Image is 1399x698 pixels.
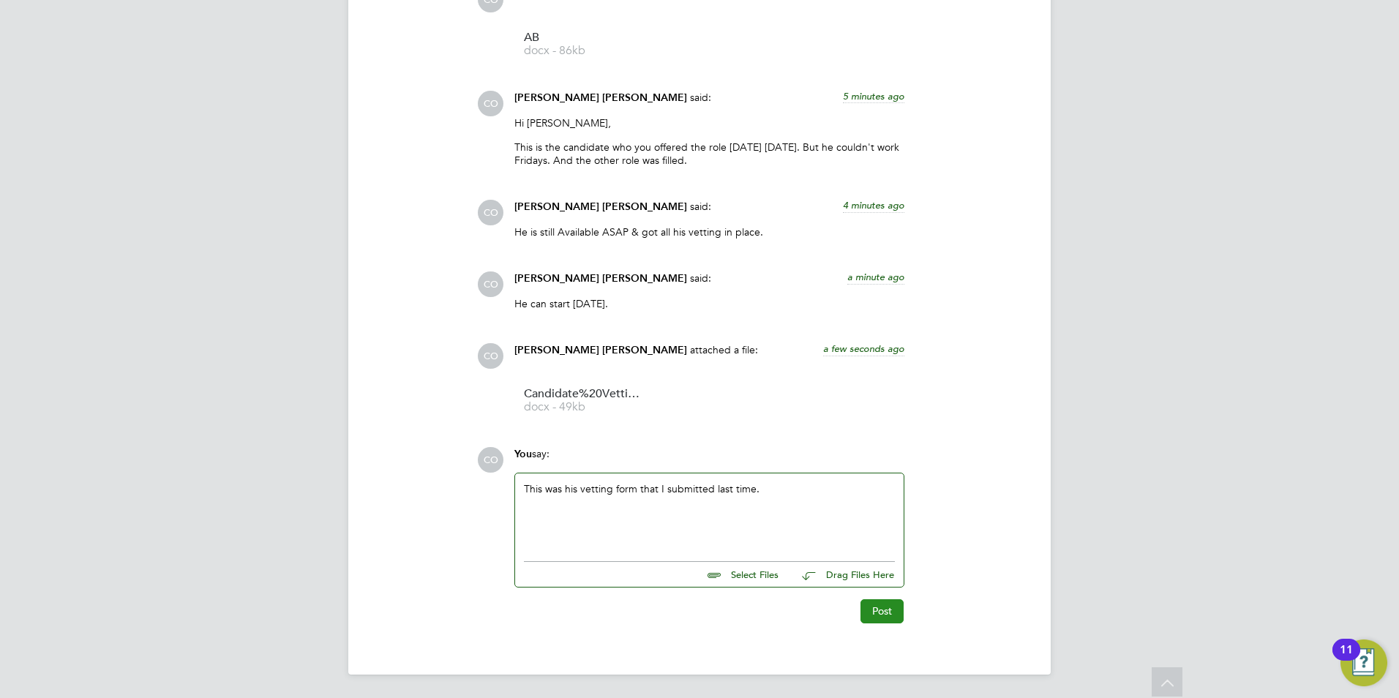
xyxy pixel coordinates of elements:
[514,225,904,239] p: He is still Available ASAP & got all his vetting in place.
[514,297,904,310] p: He can start [DATE].
[478,271,503,297] span: CO
[524,482,895,545] div: This was his vetting form that I submitted last time.
[524,389,641,413] a: Candidate%20Vetting%20Form-%20NCC-%20Al docx - 49kb
[514,447,904,473] div: say:
[843,199,904,211] span: 4 minutes ago
[843,90,904,102] span: 5 minutes ago
[690,200,711,213] span: said:
[514,272,687,285] span: [PERSON_NAME] [PERSON_NAME]
[478,200,503,225] span: CO
[860,599,904,623] button: Post
[514,344,687,356] span: [PERSON_NAME] [PERSON_NAME]
[847,271,904,283] span: a minute ago
[478,91,503,116] span: CO
[690,91,711,104] span: said:
[514,91,687,104] span: [PERSON_NAME] [PERSON_NAME]
[514,140,904,167] p: This is the candidate who you offered the role [DATE] [DATE]. But he couldn't work Fridays. And t...
[514,200,687,213] span: [PERSON_NAME] [PERSON_NAME]
[478,447,503,473] span: CO
[478,343,503,369] span: CO
[524,402,641,413] span: docx - 49kb
[823,342,904,355] span: a few seconds ago
[524,32,641,56] a: AB docx - 86kb
[690,271,711,285] span: said:
[524,45,641,56] span: docx - 86kb
[690,343,758,356] span: attached a file:
[790,560,895,590] button: Drag Files Here
[1340,650,1353,669] div: 11
[514,448,532,460] span: You
[524,389,641,399] span: Candidate%20Vetting%20Form-%20NCC-%20Al
[524,32,641,43] span: AB
[1340,639,1387,686] button: Open Resource Center, 11 new notifications
[514,116,904,130] p: Hi [PERSON_NAME],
